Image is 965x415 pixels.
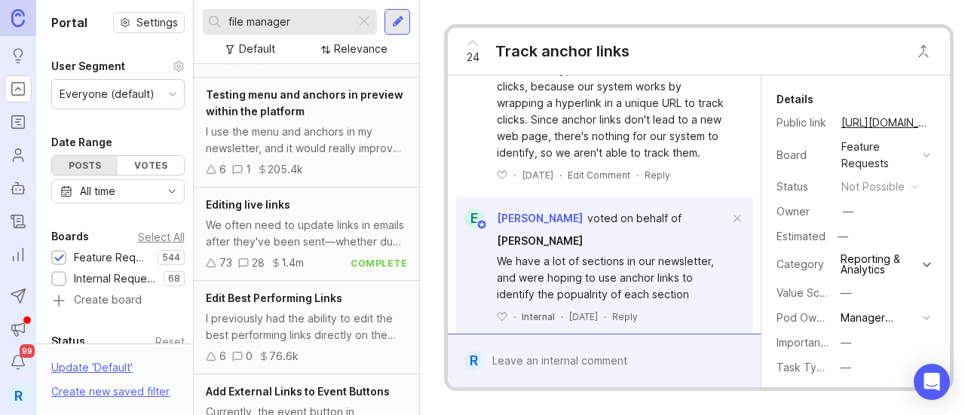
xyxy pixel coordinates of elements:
[837,113,935,133] a: [URL][DOMAIN_NAME]
[587,210,682,227] div: voted on behalf of
[219,161,226,178] div: 6
[908,36,939,66] button: Close button
[841,310,917,326] div: Manager Experience
[5,108,32,136] a: Roadmaps
[268,161,303,178] div: 205.4k
[841,359,851,376] div: —
[160,185,184,197] svg: toggle icon
[513,310,516,323] div: ·
[777,114,829,131] div: Public link
[843,203,853,220] div: —
[60,86,155,102] div: Everyone (default)
[80,183,115,200] div: All time
[467,49,479,66] span: 24
[51,14,87,32] h1: Portal
[51,133,112,151] div: Date Range
[777,336,833,349] label: Importance
[162,252,180,264] p: 544
[841,139,917,172] div: Feature Requests
[168,273,180,285] p: 68
[5,349,32,376] button: Notifications
[497,233,583,249] a: [PERSON_NAME]
[497,253,728,303] div: We have a lot of sections in our newsletter, and were hoping to use anchor links to identify the ...
[351,257,407,270] div: complete
[155,337,185,346] div: Reset
[841,254,919,275] div: Reporting & Analytics
[269,348,299,365] div: 76.6k
[522,169,553,181] time: [DATE]
[464,209,484,228] div: E
[118,156,183,175] div: Votes
[194,188,419,281] a: Editing live linksWe often need to update links in emails after they've been sent—whether due to ...
[777,311,853,324] label: Pod Ownership
[841,334,851,351] div: —
[497,212,583,224] span: [PERSON_NAME]
[228,14,349,30] input: Search...
[559,169,562,182] div: ·
[206,385,390,398] span: Add External Links to Event Buttons
[136,15,178,30] span: Settings
[841,179,905,195] div: not possible
[569,311,598,322] time: [DATE]
[5,241,32,268] a: Reporting
[636,169,639,182] div: ·
[11,9,25,26] img: Canny Home
[5,282,32,310] button: Send to Autopilot
[513,169,516,182] div: ·
[219,255,232,271] div: 73
[604,310,606,323] div: ·
[206,88,403,117] span: Testing menu and anchors in preview within the platform
[246,161,251,178] div: 1
[5,75,32,102] a: Portal
[51,294,185,308] a: Create board
[495,41,630,62] div: Track anchor links
[522,310,555,323] div: Internal
[138,233,185,241] div: Select All
[777,179,829,195] div: Status
[777,361,830,374] label: Task Type
[219,348,226,365] div: 6
[497,234,583,247] span: [PERSON_NAME]
[206,217,407,250] div: We often need to update links in emails after they've been sent—whether due to human error, broke...
[777,203,829,220] div: Owner
[777,286,835,299] label: Value Scale
[833,227,853,246] div: —
[20,344,35,358] span: 99
[645,169,670,182] div: Reply
[568,169,630,182] div: Edit Comment
[777,147,829,163] div: Board
[281,255,304,271] div: 1.4m
[5,208,32,235] a: Changelog
[476,219,488,230] img: member badge
[246,348,253,365] div: 0
[113,12,185,33] button: Settings
[841,285,851,301] div: —
[777,256,829,273] div: Category
[206,291,342,304] span: Edit Best Performing Links
[5,42,32,69] a: Ideas
[194,281,419,374] a: Edit Best Performing LinksI previously had the ability to edit the best performing links directly...
[5,175,32,202] a: Autopilot
[206,198,290,211] span: Editing live links
[51,332,85,350] div: Status
[252,255,265,271] div: 28
[777,231,826,242] div: Estimated
[464,351,482,371] div: R
[52,156,118,175] div: Posts
[74,249,150,266] div: Feature Requests
[206,124,407,157] div: I use the menu and anchors in my newsletter, and it would really improve my workload if I could t...
[194,78,419,188] a: Testing menu and anchors in preview within the platformI use the menu and anchors in my newslette...
[51,383,170,400] div: Create new saved filter
[206,310,407,343] div: I previously had the ability to edit the best performing links directly on the campaign page, whi...
[51,227,89,246] div: Boards
[612,310,638,323] div: Reply
[497,45,728,161] div: Thanks so much for the suggestion! Unfortunately, we cannot track anchor link clicks, because our...
[777,386,806,398] label: Order
[5,382,32,409] button: R
[51,359,133,383] div: Update ' Default '
[777,90,813,108] div: Details
[5,316,32,343] button: Announcements
[239,41,275,57] div: Default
